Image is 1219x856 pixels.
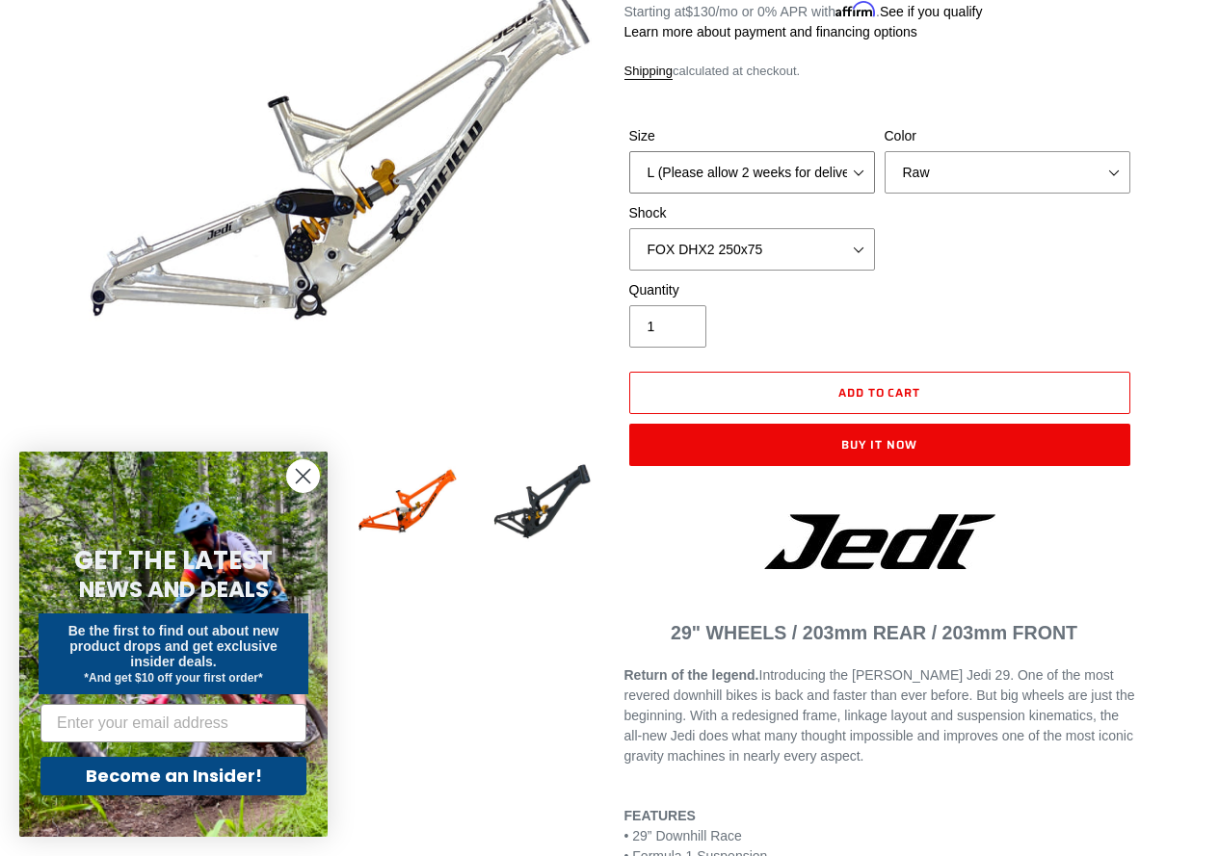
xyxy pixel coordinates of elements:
[624,64,674,80] a: Shipping
[629,203,875,223] label: Shock
[84,671,262,685] span: *And get $10 off your first order*
[286,459,320,493] button: Close dialog
[885,126,1130,146] label: Color
[40,757,306,795] button: Become an Insider!
[835,1,876,17] span: Affirm
[629,424,1130,466] button: Buy it now
[624,24,917,39] a: Learn more about payment and financing options
[79,574,269,605] span: NEWS AND DEALS
[74,543,273,578] span: GET THE LATEST
[685,4,715,19] span: $130
[629,280,875,300] label: Quantity
[671,622,1077,643] span: 29" WHEELS / 203mm REAR / 203mm FRONT
[629,372,1130,414] button: Add to cart
[624,808,696,823] b: FEATURES
[624,828,742,843] span: • 29” Downhill Race
[68,623,279,669] span: Be the first to find out about new product drops and get exclusive insider deals.
[624,667,1135,764] span: Introducing the [PERSON_NAME] Jedi 29. One of the most revered downhill bikes is back and faster ...
[838,383,921,402] span: Add to cart
[624,667,759,683] b: Return of the legend.
[880,4,983,19] a: See if you qualify - Learn more about Affirm Financing (opens in modal)
[490,449,596,555] img: Load image into Gallery viewer, JEDI 29 - Frameset
[624,62,1135,81] div: calculated at checkout.
[355,449,461,555] img: Load image into Gallery viewer, JEDI 29 - Frameset
[40,704,306,742] input: Enter your email address
[629,126,875,146] label: Size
